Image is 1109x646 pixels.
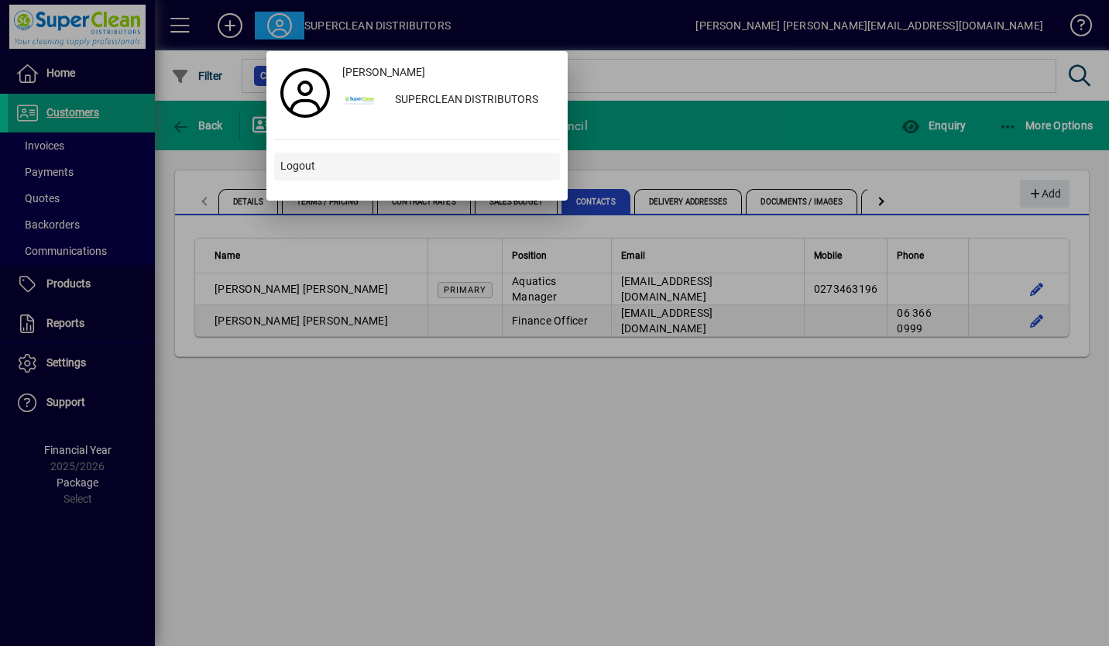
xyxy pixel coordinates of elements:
span: [PERSON_NAME] [342,64,425,81]
a: Profile [274,79,336,107]
button: SUPERCLEAN DISTRIBUTORS [336,87,560,115]
span: Logout [280,158,315,174]
a: [PERSON_NAME] [336,59,560,87]
button: Logout [274,153,560,180]
div: SUPERCLEAN DISTRIBUTORS [383,87,560,115]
